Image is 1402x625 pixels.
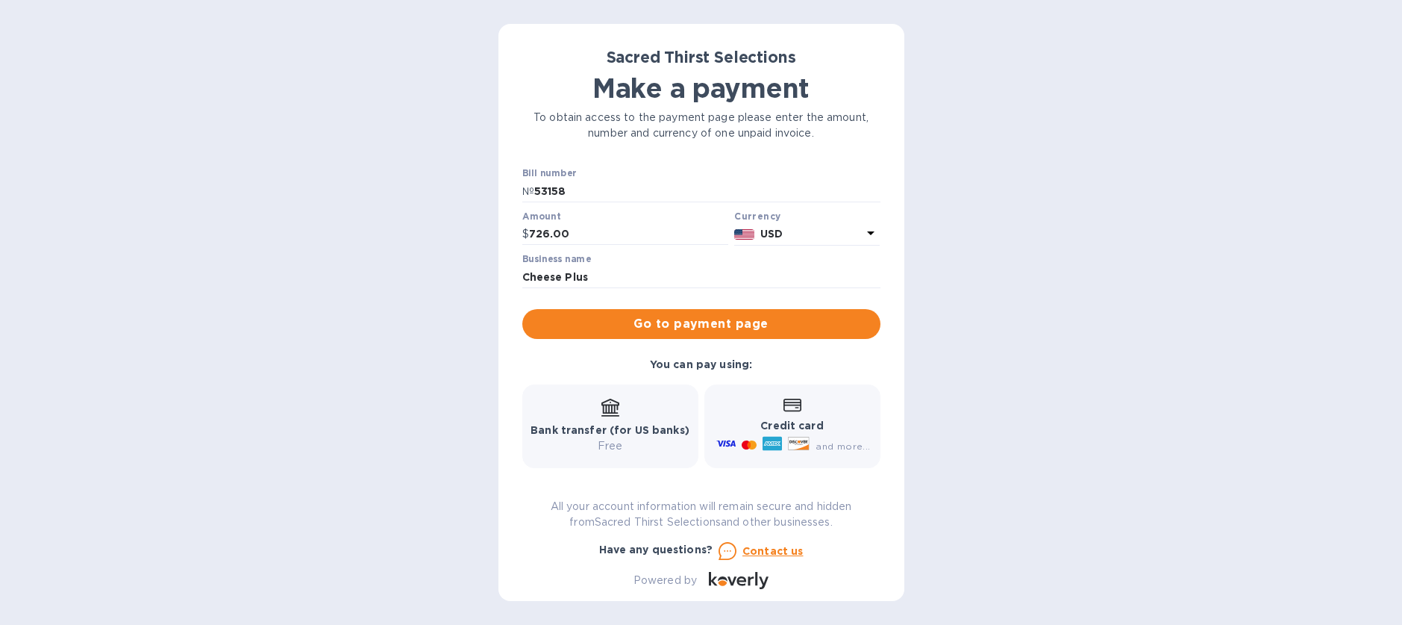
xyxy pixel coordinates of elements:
[522,255,591,264] label: Business name
[522,184,534,199] p: №
[529,223,729,246] input: 0.00
[734,211,780,222] b: Currency
[633,573,697,588] p: Powered by
[599,544,713,556] b: Have any questions?
[760,228,783,240] b: USD
[816,441,870,452] span: and more...
[650,358,752,370] b: You can pay using:
[522,309,880,339] button: Go to payment page
[522,226,529,242] p: $
[531,424,689,436] b: Bank transfer (for US banks)
[522,212,560,221] label: Amount
[742,545,804,557] u: Contact us
[534,315,869,333] span: Go to payment page
[522,110,880,141] p: To obtain access to the payment page please enter the amount, number and currency of one unpaid i...
[760,420,823,432] b: Credit card
[522,266,880,288] input: Enter business name
[522,499,880,530] p: All your account information will remain secure and hidden from Sacred Thirst Selections and othe...
[607,48,796,66] b: Sacred Thirst Selections
[522,72,880,104] h1: Make a payment
[734,229,754,240] img: USD
[534,180,880,202] input: Enter bill number
[531,438,689,454] p: Free
[522,170,576,178] label: Bill number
